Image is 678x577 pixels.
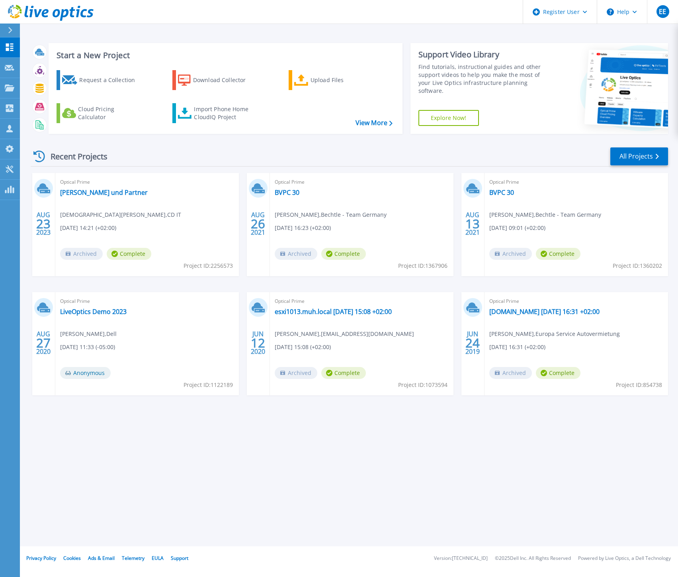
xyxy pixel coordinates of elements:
[418,63,549,95] div: Find tutorials, instructional guides and other support videos to help you make the most of your L...
[321,248,366,260] span: Complete
[578,556,671,561] li: Powered by Live Optics, a Dell Technology
[465,209,480,238] div: AUG 2021
[172,70,261,90] a: Download Collector
[275,248,317,260] span: Archived
[57,70,145,90] a: Request a Collection
[489,248,532,260] span: Archived
[60,188,148,196] a: [PERSON_NAME] und Partner
[36,220,51,227] span: 23
[495,556,571,561] li: © 2025 Dell Inc. All Rights Reserved
[250,328,266,357] div: JUN 2020
[275,308,392,316] a: esxi1013.muh.local [DATE] 15:08 +02:00
[489,330,620,338] span: [PERSON_NAME] , Europa Service Autovermietung
[489,297,663,306] span: Optical Prime
[489,367,532,379] span: Archived
[275,178,449,186] span: Optical Prime
[79,72,143,88] div: Request a Collection
[275,188,299,196] a: BVPC 30
[122,555,145,561] a: Telemetry
[194,105,256,121] div: Import Phone Home CloudIQ Project
[60,248,103,260] span: Archived
[465,220,480,227] span: 13
[275,343,331,351] span: [DATE] 15:08 (+02:00)
[489,308,600,316] a: [DOMAIN_NAME] [DATE] 16:31 +02:00
[489,343,545,351] span: [DATE] 16:31 (+02:00)
[465,328,480,357] div: JUN 2019
[275,367,317,379] span: Archived
[184,261,233,270] span: Project ID: 2256573
[418,110,479,126] a: Explore Now!
[465,340,480,346] span: 24
[31,147,118,166] div: Recent Projects
[250,209,266,238] div: AUG 2021
[60,297,234,306] span: Optical Prime
[57,51,392,60] h3: Start a New Project
[311,72,374,88] div: Upload Files
[26,555,56,561] a: Privacy Policy
[289,70,377,90] a: Upload Files
[107,248,151,260] span: Complete
[78,105,142,121] div: Cloud Pricing Calculator
[489,210,601,219] span: [PERSON_NAME] , Bechtle - Team Germany
[489,178,663,186] span: Optical Prime
[613,261,662,270] span: Project ID: 1360202
[36,209,51,238] div: AUG 2023
[152,555,164,561] a: EULA
[60,367,111,379] span: Anonymous
[60,210,181,219] span: [DEMOGRAPHIC_DATA][PERSON_NAME] , CD IT
[60,178,234,186] span: Optical Prime
[193,72,257,88] div: Download Collector
[60,308,127,316] a: LiveOptics Demo 2023
[321,367,366,379] span: Complete
[489,224,545,232] span: [DATE] 09:01 (+02:00)
[36,328,51,357] div: AUG 2020
[489,188,514,196] a: BVPC 30
[60,224,116,232] span: [DATE] 14:21 (+02:00)
[57,103,145,123] a: Cloud Pricing Calculator
[88,555,115,561] a: Ads & Email
[659,8,666,15] span: EE
[63,555,81,561] a: Cookies
[356,119,393,127] a: View More
[275,297,449,306] span: Optical Prime
[418,49,549,60] div: Support Video Library
[171,555,188,561] a: Support
[610,147,668,165] a: All Projects
[251,220,265,227] span: 26
[434,556,488,561] li: Version: [TECHNICAL_ID]
[275,224,331,232] span: [DATE] 16:23 (+02:00)
[275,210,387,219] span: [PERSON_NAME] , Bechtle - Team Germany
[536,367,580,379] span: Complete
[184,381,233,389] span: Project ID: 1122189
[36,340,51,346] span: 27
[251,340,265,346] span: 12
[536,248,580,260] span: Complete
[398,381,447,389] span: Project ID: 1073594
[60,343,115,351] span: [DATE] 11:33 (-05:00)
[275,330,414,338] span: [PERSON_NAME] , [EMAIL_ADDRESS][DOMAIN_NAME]
[60,330,117,338] span: [PERSON_NAME] , Dell
[616,381,662,389] span: Project ID: 854738
[398,261,447,270] span: Project ID: 1367906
